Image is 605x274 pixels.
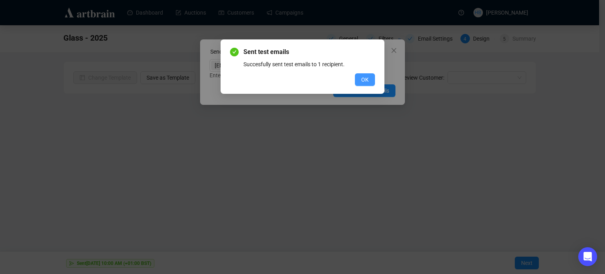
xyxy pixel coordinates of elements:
span: check-circle [230,48,239,56]
span: Sent test emails [243,47,375,57]
button: OK [355,73,375,86]
div: Succesfully sent test emails to 1 recipient. [243,60,375,69]
span: OK [361,75,369,84]
div: Open Intercom Messenger [578,247,597,266]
